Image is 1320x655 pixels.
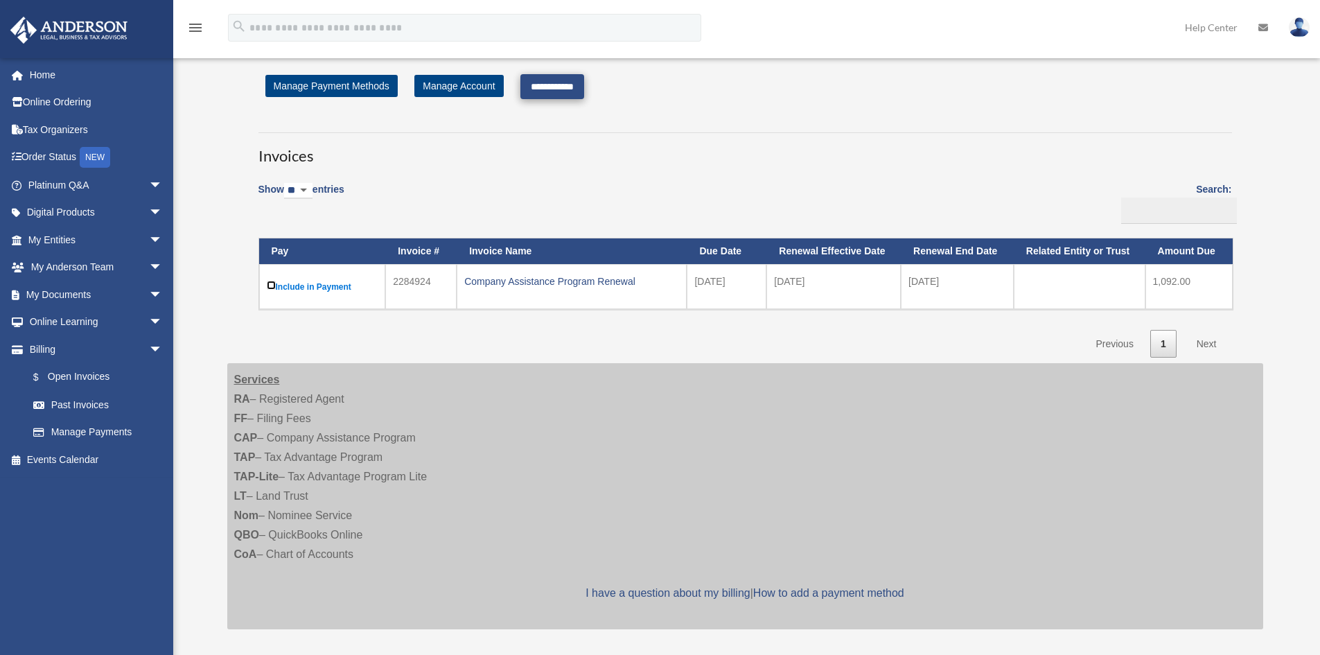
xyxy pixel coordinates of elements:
[464,272,679,291] div: Company Assistance Program Renewal
[234,432,258,444] strong: CAP
[10,446,184,473] a: Events Calendar
[19,391,177,419] a: Past Invoices
[10,171,184,199] a: Platinum Q&Aarrow_drop_down
[284,183,313,199] select: Showentries
[901,238,1014,264] th: Renewal End Date: activate to sort column ascending
[1014,238,1145,264] th: Related Entity or Trust: activate to sort column ascending
[258,181,344,213] label: Show entries
[265,75,398,97] a: Manage Payment Methods
[259,238,386,264] th: Pay: activate to sort column descending
[1116,181,1232,224] label: Search:
[10,199,184,227] a: Digital Productsarrow_drop_down
[901,264,1014,309] td: [DATE]
[414,75,503,97] a: Manage Account
[1289,17,1310,37] img: User Pic
[234,529,259,541] strong: QBO
[1085,330,1143,358] a: Previous
[687,238,766,264] th: Due Date: activate to sort column ascending
[766,238,901,264] th: Renewal Effective Date: activate to sort column ascending
[234,393,250,405] strong: RA
[766,264,901,309] td: [DATE]
[234,509,259,521] strong: Nom
[10,254,184,281] a: My Anderson Teamarrow_drop_down
[10,61,184,89] a: Home
[1145,264,1233,309] td: 1,092.00
[234,451,256,463] strong: TAP
[227,363,1263,629] div: – Registered Agent – Filing Fees – Company Assistance Program – Tax Advantage Program – Tax Advan...
[753,587,904,599] a: How to add a payment method
[234,548,257,560] strong: CoA
[80,147,110,168] div: NEW
[1186,330,1227,358] a: Next
[149,254,177,282] span: arrow_drop_down
[258,132,1232,167] h3: Invoices
[385,238,457,264] th: Invoice #: activate to sort column ascending
[149,171,177,200] span: arrow_drop_down
[187,24,204,36] a: menu
[1121,198,1237,224] input: Search:
[10,308,184,336] a: Online Learningarrow_drop_down
[267,278,378,295] label: Include in Payment
[234,374,280,385] strong: Services
[234,471,279,482] strong: TAP-Lite
[149,308,177,337] span: arrow_drop_down
[149,226,177,254] span: arrow_drop_down
[687,264,766,309] td: [DATE]
[19,419,177,446] a: Manage Payments
[6,17,132,44] img: Anderson Advisors Platinum Portal
[19,363,170,392] a: $Open Invoices
[234,490,247,502] strong: LT
[149,281,177,309] span: arrow_drop_down
[10,143,184,172] a: Order StatusNEW
[10,226,184,254] a: My Entitiesarrow_drop_down
[187,19,204,36] i: menu
[267,281,276,290] input: Include in Payment
[385,264,457,309] td: 2284924
[586,587,750,599] a: I have a question about my billing
[149,335,177,364] span: arrow_drop_down
[10,89,184,116] a: Online Ordering
[149,199,177,227] span: arrow_drop_down
[10,116,184,143] a: Tax Organizers
[10,335,177,363] a: Billingarrow_drop_down
[1150,330,1177,358] a: 1
[10,281,184,308] a: My Documentsarrow_drop_down
[231,19,247,34] i: search
[234,584,1256,603] p: |
[457,238,687,264] th: Invoice Name: activate to sort column ascending
[1145,238,1233,264] th: Amount Due: activate to sort column ascending
[234,412,248,424] strong: FF
[41,369,48,386] span: $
